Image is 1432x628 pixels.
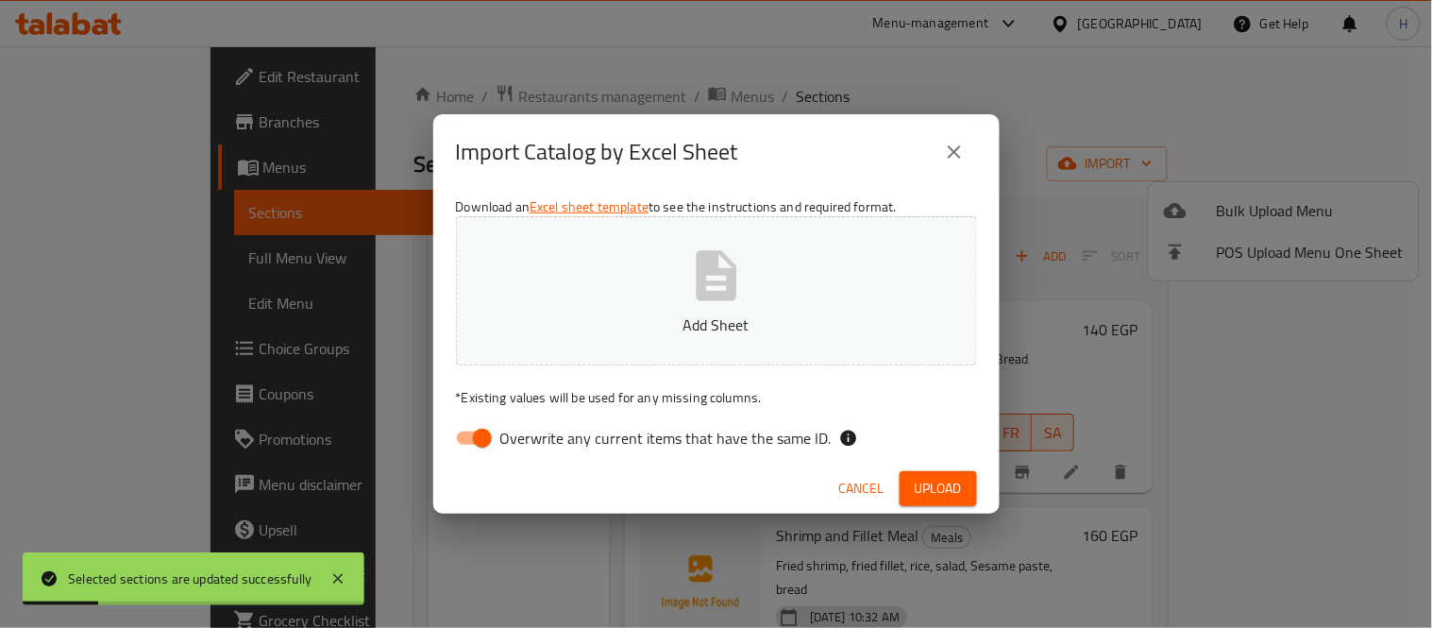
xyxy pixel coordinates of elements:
button: Cancel [832,471,892,506]
a: Excel sheet template [530,195,649,219]
div: Download an to see the instructions and required format. [433,190,1000,464]
span: Upload [915,477,962,501]
button: close [932,129,977,175]
svg: If the overwrite option isn't selected, then the items that match an existing ID will be ignored ... [839,429,858,448]
span: Cancel [839,477,884,501]
button: Add Sheet [456,216,977,365]
span: Overwrite any current items that have the same ID. [500,427,832,450]
div: Selected sections are updated successfully [68,569,312,589]
p: Add Sheet [485,314,948,336]
p: Existing values will be used for any missing columns. [456,388,977,407]
h2: Import Catalog by Excel Sheet [456,137,738,167]
button: Upload [900,471,977,506]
